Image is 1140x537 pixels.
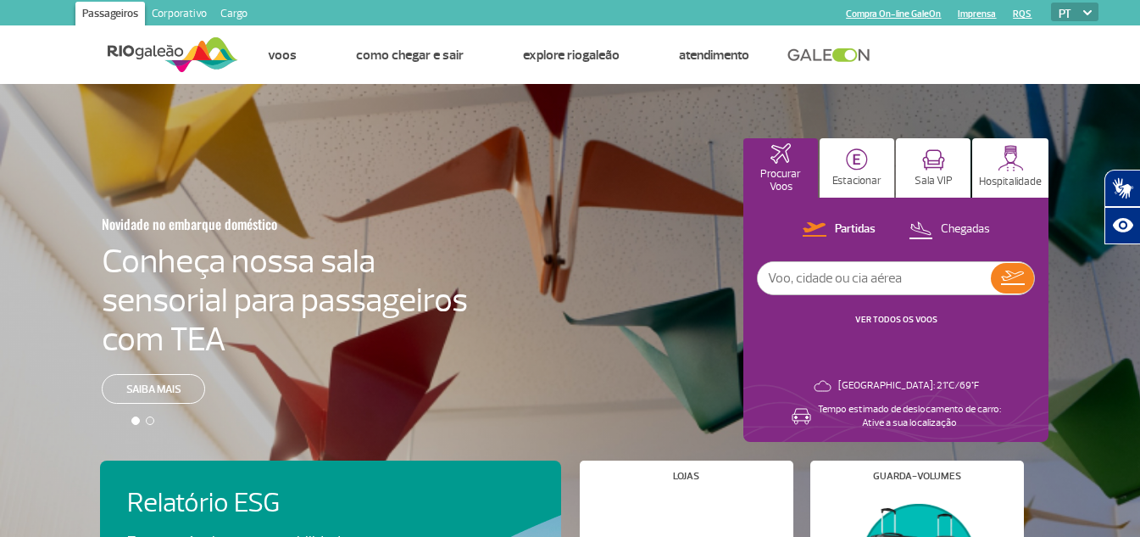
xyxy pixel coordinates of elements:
[758,262,991,294] input: Voo, cidade ou cia aérea
[268,47,297,64] a: Voos
[820,138,894,198] button: Estacionar
[998,145,1024,171] img: hospitality.svg
[679,47,749,64] a: Atendimento
[798,219,881,241] button: Partidas
[102,374,205,404] a: Saiba mais
[102,242,468,359] h4: Conheça nossa sala sensorial para passageiros com TEA
[673,472,699,481] h4: Lojas
[838,379,979,393] p: [GEOGRAPHIC_DATA]: 21°C/69°F
[941,221,990,238] p: Chegadas
[904,219,995,241] button: Chegadas
[1104,207,1140,244] button: Abrir recursos assistivos.
[979,176,1042,188] p: Hospitalidade
[214,2,254,29] a: Cargo
[75,2,145,29] a: Passageiros
[145,2,214,29] a: Corporativo
[873,472,961,481] h4: Guarda-volumes
[835,221,876,238] p: Partidas
[832,175,881,187] p: Estacionar
[915,175,953,187] p: Sala VIP
[1104,170,1140,244] div: Plugin de acessibilidade da Hand Talk.
[102,206,385,242] h3: Novidade no embarque doméstico
[846,8,941,20] a: Compra On-line GaleOn
[896,138,970,198] button: Sala VIP
[846,148,868,171] img: carParkingHome.svg
[752,168,809,193] p: Procurar Voos
[523,47,620,64] a: Explore RIOgaleão
[743,138,818,198] button: Procurar Voos
[770,143,791,164] img: airplaneHomeActive.svg
[1104,170,1140,207] button: Abrir tradutor de língua de sinais.
[850,313,943,327] button: VER TODOS OS VOOS
[127,488,397,519] h4: Relatório ESG
[1013,8,1032,20] a: RQS
[818,403,1001,430] p: Tempo estimado de deslocamento de carro: Ative a sua localização
[958,8,996,20] a: Imprensa
[356,47,464,64] a: Como chegar e sair
[922,149,945,171] img: vipRoom.svg
[972,138,1048,198] button: Hospitalidade
[855,314,937,325] a: VER TODOS OS VOOS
